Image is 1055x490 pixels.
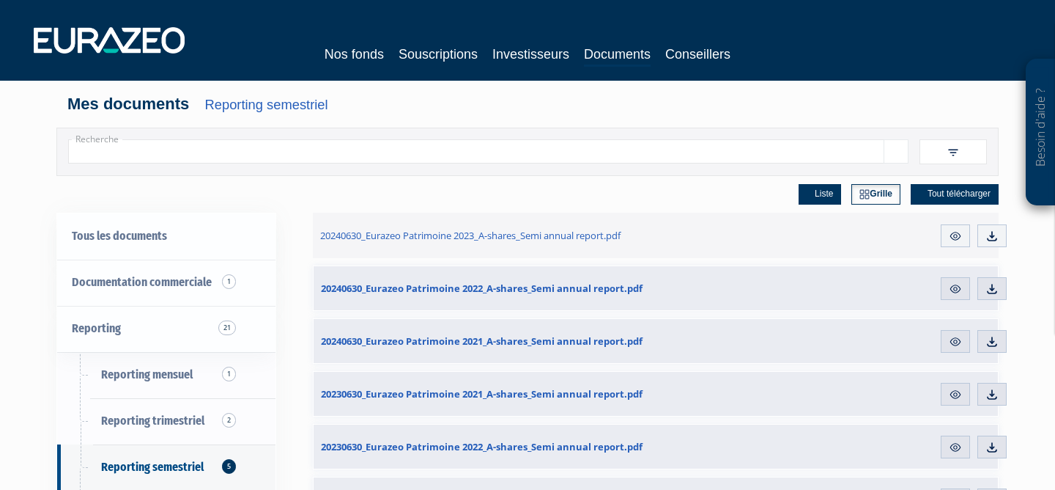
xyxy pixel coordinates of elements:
a: 20240630_Eurazeo Patrimoine 2023_A-shares_Semi annual report.pdf [313,213,745,258]
a: Souscriptions [399,44,478,65]
a: Documentation commerciale 1 [57,260,275,306]
span: 20240630_Eurazeo Patrimoine 2023_A-shares_Semi annual report.pdf [320,229,621,242]
span: 20240630_Eurazeo Patrimoine 2022_A-shares_Semi annual report.pdf [321,282,643,295]
span: 20240630_Eurazeo Patrimoine 2021_A-shares_Semi annual report.pdf [321,334,643,348]
a: 20240630_Eurazeo Patrimoine 2022_A-shares_Semi annual report.pdf [314,266,744,310]
img: eye.svg [949,335,962,348]
a: 20230630_Eurazeo Patrimoine 2022_A-shares_Semi annual report.pdf [314,425,744,469]
span: 2 [222,413,236,428]
a: Reporting semestriel [204,97,327,112]
span: 1 [223,274,237,289]
img: 1732889491-logotype_eurazeo_blanc_rvb.png [34,27,185,54]
a: 20230630_Eurazeo Patrimoine 2021_A-shares_Semi annual report.pdf [314,372,744,416]
span: 1 [222,367,236,381]
span: 21 [220,321,237,335]
a: Investisseurs [492,44,569,65]
img: download.svg [985,230,999,243]
img: download.svg [985,335,999,348]
span: Reporting trimestriel [101,414,204,428]
img: download.svg [985,441,999,454]
span: 20230630_Eurazeo Patrimoine 2022_A-shares_Semi annual report.pdf [321,440,643,453]
a: Liste [799,184,841,205]
a: Reporting trimestriel2 [57,398,275,445]
span: Reporting mensuel [101,367,193,381]
a: Reporting 21 [57,306,275,352]
span: Documentation commerciale [72,275,212,289]
a: 20240630_Eurazeo Patrimoine 2021_A-shares_Semi annual report.pdf [314,319,744,363]
a: Conseillers [665,44,730,65]
a: Nos fonds [325,44,384,65]
img: eye.svg [949,388,962,401]
a: Tout télécharger [911,184,999,205]
p: Besoin d'aide ? [1032,67,1049,199]
span: Reporting semestriel [101,460,204,474]
a: Grille [851,184,900,205]
span: 20230630_Eurazeo Patrimoine 2021_A-shares_Semi annual report.pdf [321,387,643,401]
img: filter.svg [947,146,960,159]
img: download.svg [985,282,999,296]
span: Reporting [72,321,121,335]
img: eye.svg [949,282,962,296]
a: Tous les documents [57,213,275,260]
img: eye.svg [949,230,962,243]
span: 5 [222,459,236,474]
h4: Mes documents [67,95,988,113]
input: Recherche [68,139,884,164]
img: eye.svg [949,441,962,454]
a: Documents [584,44,651,67]
img: grid.svg [859,189,870,200]
img: download.svg [985,388,999,401]
a: Reporting mensuel1 [57,352,275,398]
